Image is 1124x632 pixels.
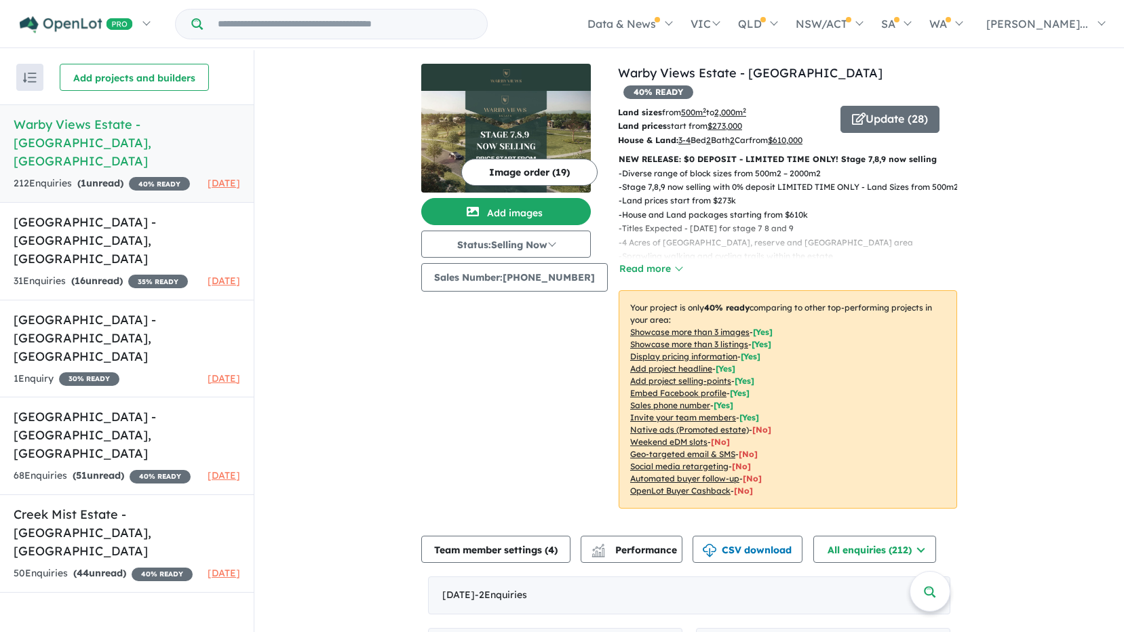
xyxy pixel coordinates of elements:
[20,16,133,33] img: Openlot PRO Logo White
[706,107,746,117] span: to
[703,544,716,557] img: download icon
[752,339,771,349] span: [ Yes ]
[741,351,760,361] span: [ Yes ]
[630,449,735,459] u: Geo-targeted email & SMS
[206,9,484,39] input: Try estate name, suburb, builder or developer
[581,536,682,563] button: Performance
[743,473,762,483] span: [No]
[594,544,677,556] span: Performance
[618,134,830,147] p: Bed Bath Car from
[619,153,957,166] p: NEW RELEASE: $0 DEPOSIT - LIMITED TIME ONLY! Stage 7,8,9 now selling
[693,536,802,563] button: CSV download
[130,470,191,483] span: 40 % READY
[421,198,591,225] button: Add images
[592,544,604,551] img: line-chart.svg
[208,177,240,189] span: [DATE]
[708,121,742,131] u: $ 273,000
[714,400,733,410] span: [ Yes ]
[753,327,773,337] span: [ Yes ]
[14,371,119,387] div: 1 Enquir y
[208,567,240,579] span: [DATE]
[630,400,710,410] u: Sales phone number
[81,177,86,189] span: 1
[619,180,968,194] p: - Stage 7,8,9 now selling with 0% deposit LIMITED TIME ONLY - Land Sizes from 500m2
[618,135,678,145] b: House & Land:
[630,412,736,422] u: Invite your team members
[618,121,667,131] b: Land prices
[752,424,771,435] span: [No]
[840,106,939,133] button: Update (28)
[60,64,209,91] button: Add projects and builders
[630,461,729,471] u: Social media retargeting
[619,261,682,277] button: Read more
[208,275,240,287] span: [DATE]
[14,408,240,462] h5: [GEOGRAPHIC_DATA] - [GEOGRAPHIC_DATA] , [GEOGRAPHIC_DATA]
[730,135,735,145] u: 2
[23,73,37,83] img: sort.svg
[623,85,693,99] span: 40 % READY
[714,107,746,117] u: 2,000 m
[630,376,731,386] u: Add project selling-points
[630,363,712,374] u: Add project headline
[71,275,123,287] strong: ( unread)
[630,388,726,398] u: Embed Facebook profile
[75,275,85,287] span: 16
[739,449,758,459] span: [No]
[421,536,570,563] button: Team member settings (4)
[548,544,554,556] span: 4
[14,273,188,290] div: 31 Enquir ies
[14,566,193,582] div: 50 Enquir ies
[14,176,190,192] div: 212 Enquir ies
[208,469,240,481] span: [DATE]
[630,339,748,349] u: Showcase more than 3 listings
[768,135,802,145] u: $ 610,000
[421,64,591,193] a: Warby Views Estate - Wangaratta LogoWarby Views Estate - Wangaratta
[14,115,240,170] h5: Warby Views Estate - [GEOGRAPHIC_DATA] , [GEOGRAPHIC_DATA]
[73,567,126,579] strong: ( unread)
[73,469,124,481] strong: ( unread)
[678,135,691,145] u: 3-4
[129,177,190,191] span: 40 % READY
[619,290,957,509] p: Your project is only comparing to other top-performing projects in your area: - - - - - - - - - -...
[76,469,87,481] span: 51
[59,372,119,386] span: 30 % READY
[421,263,608,292] button: Sales Number:[PHONE_NUMBER]
[704,302,750,313] b: 40 % ready
[14,505,240,560] h5: Creek Mist Estate - [GEOGRAPHIC_DATA] , [GEOGRAPHIC_DATA]
[428,576,950,614] div: [DATE]
[706,135,711,145] u: 2
[630,437,708,447] u: Weekend eDM slots
[630,486,731,496] u: OpenLot Buyer Cashback
[739,412,759,422] span: [ Yes ]
[421,231,591,258] button: Status:Selling Now
[716,363,735,374] span: [ Yes ]
[421,91,591,193] img: Warby Views Estate - Wangaratta
[743,106,746,114] sup: 2
[732,461,751,471] span: [No]
[77,177,123,189] strong: ( unread)
[630,327,750,337] u: Showcase more than 3 images
[461,159,598,186] button: Image order (19)
[14,213,240,268] h5: [GEOGRAPHIC_DATA] - [GEOGRAPHIC_DATA] , [GEOGRAPHIC_DATA]
[619,194,968,208] p: - Land prices start from $273k
[619,236,968,250] p: - 4 Acres of [GEOGRAPHIC_DATA], reserve and [GEOGRAPHIC_DATA] area
[630,473,739,483] u: Automated buyer follow-up
[618,65,883,81] a: Warby Views Estate - [GEOGRAPHIC_DATA]
[618,106,830,119] p: from
[630,424,749,435] u: Native ads (Promoted estate)
[14,311,240,366] h5: [GEOGRAPHIC_DATA] - [GEOGRAPHIC_DATA] , [GEOGRAPHIC_DATA]
[475,589,527,601] span: - 2 Enquir ies
[619,167,968,180] p: - Diverse range of block sizes from 500m2 – 2000m2
[730,388,750,398] span: [ Yes ]
[711,437,730,447] span: [No]
[734,486,753,496] span: [No]
[132,568,193,581] span: 40 % READY
[128,275,188,288] span: 35 % READY
[630,351,737,361] u: Display pricing information
[619,208,968,222] p: - House and Land packages starting from $610k
[208,372,240,384] span: [DATE]
[618,119,830,133] p: start from
[618,107,662,117] b: Land sizes
[986,17,1088,31] span: [PERSON_NAME]...
[14,468,191,484] div: 68 Enquir ies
